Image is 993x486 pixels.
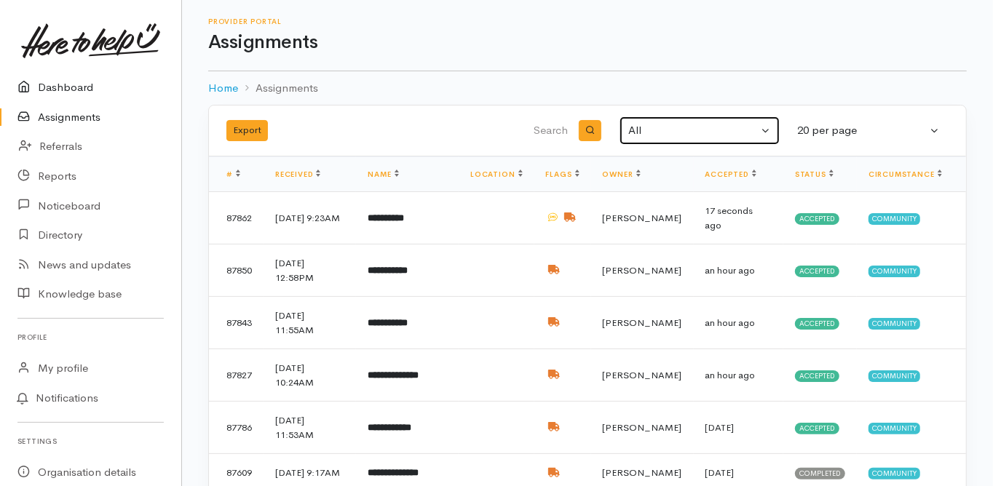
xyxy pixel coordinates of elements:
[238,80,318,97] li: Assignments
[705,204,753,231] time: 17 seconds ago
[705,421,735,434] time: [DATE]
[620,116,780,145] button: All
[603,212,682,224] span: [PERSON_NAME]
[264,244,356,297] td: [DATE] 12:58PM
[264,297,356,349] td: [DATE] 11:55AM
[603,264,682,276] span: [PERSON_NAME]
[17,327,164,347] h6: Profile
[264,349,356,402] td: [DATE] 10:24AM
[226,120,268,141] button: Export
[603,421,682,434] span: [PERSON_NAME]
[869,213,920,225] span: Community
[209,402,264,454] td: 87786
[795,468,845,479] span: Completed
[705,264,756,276] time: an hour ago
[264,192,356,244] td: [DATE] 9:23AM
[797,122,927,139] div: 20 per page
[795,370,839,382] span: Accepted
[275,170,320,179] a: Received
[603,316,682,329] span: [PERSON_NAME]
[208,71,967,105] nav: breadcrumb
[869,318,920,330] span: Community
[705,466,735,479] time: [DATE]
[795,266,839,277] span: Accepted
[869,423,920,434] span: Community
[264,402,356,454] td: [DATE] 11:53AM
[795,423,839,434] span: Accepted
[869,266,920,277] span: Community
[869,370,920,382] span: Community
[209,349,264,402] td: 87827
[209,192,264,244] td: 87862
[869,170,942,179] a: Circumstance
[705,170,756,179] a: Accepted
[603,466,682,479] span: [PERSON_NAME]
[209,297,264,349] td: 87843
[705,316,756,329] time: an hour ago
[226,170,240,179] a: #
[208,80,238,97] a: Home
[628,122,758,139] div: All
[603,170,641,179] a: Owner
[795,318,839,330] span: Accepted
[795,170,834,179] a: Status
[208,32,967,53] h1: Assignments
[17,431,164,451] h6: Settings
[705,369,756,381] time: an hour ago
[603,369,682,381] span: [PERSON_NAME]
[470,170,522,179] a: Location
[546,170,579,179] a: Flags
[869,468,920,479] span: Community
[788,116,949,145] button: 20 per page
[368,170,398,179] a: Name
[209,244,264,297] td: 87850
[795,213,839,225] span: Accepted
[423,113,571,148] input: Search
[208,17,967,25] h6: Provider Portal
